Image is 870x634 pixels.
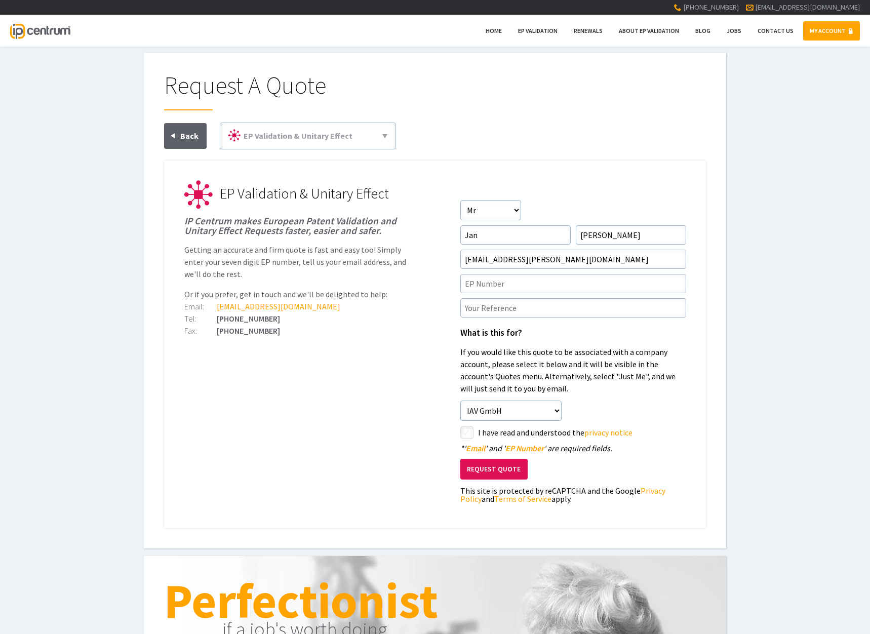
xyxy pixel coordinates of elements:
[505,443,544,453] span: EP Number
[511,21,564,41] a: EP Validation
[576,225,686,245] input: Surname
[683,3,739,12] span: [PHONE_NUMBER]
[184,244,410,280] p: Getting an accurate and firm quote is fast and easy too! Simply enter your seven digit EP number,...
[720,21,748,41] a: Jobs
[460,250,686,269] input: Email
[460,426,473,439] label: styled-checkbox
[180,131,199,141] span: Back
[460,274,686,293] input: EP Number
[184,314,217,323] div: Tel:
[460,444,686,452] div: ' ' and ' ' are required fields.
[751,21,800,41] a: Contact Us
[184,314,410,323] div: [PHONE_NUMBER]
[244,131,352,141] span: EP Validation & Unitary Effect
[224,127,391,145] a: EP Validation & Unitary Effect
[460,486,665,504] a: Privacy Policy
[184,216,410,235] h1: IP Centrum makes European Patent Validation and Unitary Effect Requests faster, easier and safer.
[478,426,686,439] label: I have read and understood the
[803,21,860,41] a: MY ACCOUNT
[755,3,860,12] a: [EMAIL_ADDRESS][DOMAIN_NAME]
[758,27,794,34] span: Contact Us
[460,298,686,318] input: Your Reference
[184,302,217,310] div: Email:
[612,21,686,41] a: About EP Validation
[184,327,410,335] div: [PHONE_NUMBER]
[460,346,686,394] p: If you would like this quote to be associated with a company account, please select it below and ...
[689,21,717,41] a: Blog
[494,494,551,504] a: Terms of Service
[727,27,741,34] span: Jobs
[460,487,686,503] div: This site is protected by reCAPTCHA and the Google and apply.
[460,225,571,245] input: First Name
[460,329,686,338] h1: What is this for?
[518,27,558,34] span: EP Validation
[10,15,70,47] a: IP Centrum
[184,327,217,335] div: Fax:
[479,21,508,41] a: Home
[164,123,207,149] a: Back
[164,73,706,110] h1: Request A Quote
[164,576,706,625] h1: Perfectionist
[184,288,410,300] p: Or if you prefer, get in touch and we'll be delighted to help:
[574,27,603,34] span: Renewals
[460,459,528,480] button: Request Quote
[567,21,609,41] a: Renewals
[695,27,710,34] span: Blog
[619,27,679,34] span: About EP Validation
[466,443,485,453] span: Email
[217,301,340,311] a: [EMAIL_ADDRESS][DOMAIN_NAME]
[584,427,632,438] a: privacy notice
[486,27,502,34] span: Home
[220,184,389,203] span: EP Validation & Unitary Effect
